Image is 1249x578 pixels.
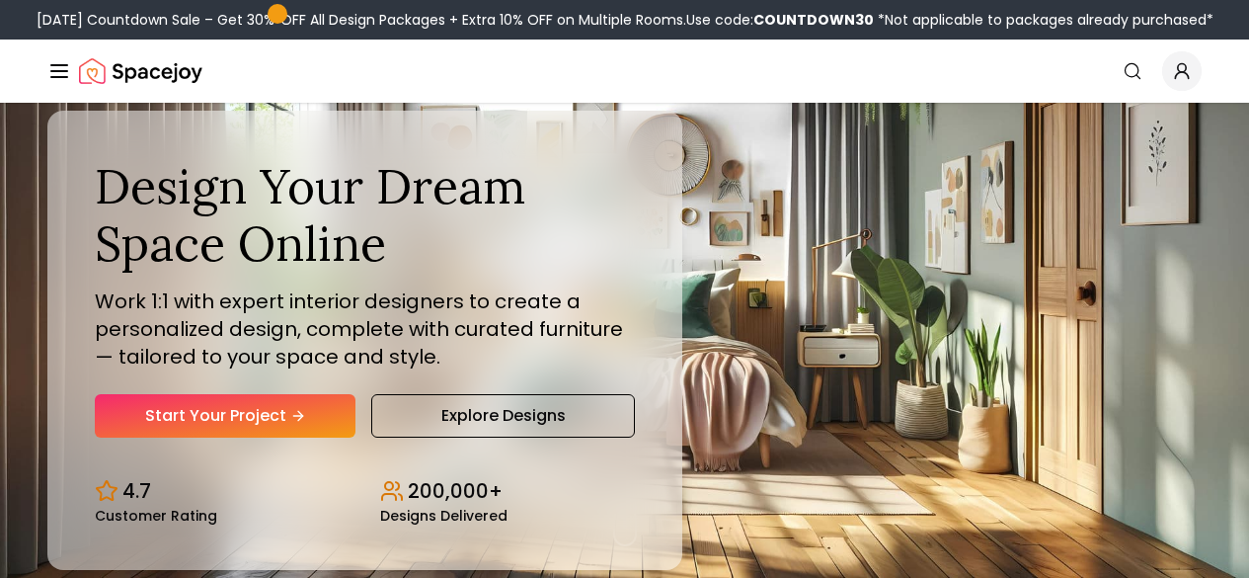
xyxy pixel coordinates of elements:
small: Customer Rating [95,509,217,523]
div: Design stats [95,461,635,523]
a: Start Your Project [95,394,355,438]
h1: Design Your Dream Space Online [95,158,635,272]
div: [DATE] Countdown Sale – Get 30% OFF All Design Packages + Extra 10% OFF on Multiple Rooms. [37,10,1213,30]
p: 200,000+ [408,477,503,505]
a: Explore Designs [371,394,634,438]
span: Use code: [686,10,874,30]
nav: Global [47,40,1202,103]
a: Spacejoy [79,51,202,91]
img: Spacejoy Logo [79,51,202,91]
b: COUNTDOWN30 [753,10,874,30]
span: *Not applicable to packages already purchased* [874,10,1213,30]
p: 4.7 [122,477,151,505]
small: Designs Delivered [380,509,507,523]
p: Work 1:1 with expert interior designers to create a personalized design, complete with curated fu... [95,288,635,371]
